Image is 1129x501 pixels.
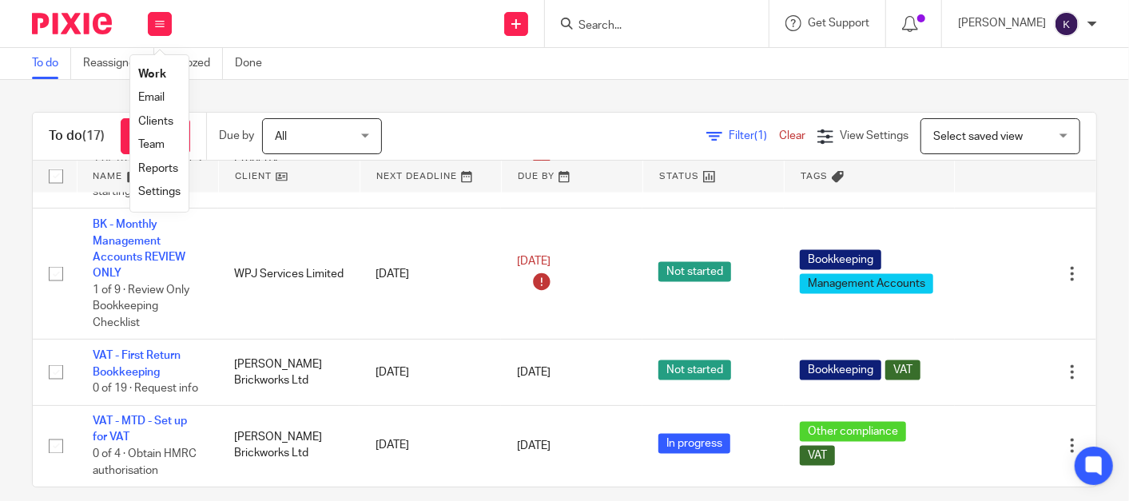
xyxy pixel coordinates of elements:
span: View Settings [840,130,908,141]
a: Snoozed [166,48,223,79]
a: + Add task [121,118,190,154]
img: Pixie [32,13,112,34]
span: Select saved view [933,131,1023,142]
a: VAT - MTD - Set up for VAT [93,416,187,443]
span: Not started [658,360,731,380]
input: Search [577,19,721,34]
a: BK - Monthly Management Accounts REVIEW ONLY [93,219,185,279]
span: Management Accounts [800,274,933,294]
td: [PERSON_NAME] Brickworks Ltd [218,405,360,487]
td: [DATE] [360,340,501,405]
p: Due by [219,128,254,144]
span: Other compliance [800,422,906,442]
a: Team [138,139,165,150]
span: [DATE] [517,256,551,267]
span: 1 of 9 · Review Only Bookkeeping Checklist [93,284,189,328]
a: Email [138,92,165,103]
a: VAT - First Return Bookkeeping [93,350,181,377]
span: Bookkeeping [800,360,881,380]
td: [PERSON_NAME] Brickworks Ltd [218,340,360,405]
span: 0 of 19 · Request info [93,383,198,394]
a: Reassigned [83,48,154,79]
span: Not started [658,262,731,282]
span: (1) [754,130,767,141]
a: Done [235,48,274,79]
img: svg%3E [1054,11,1079,37]
span: Get Support [808,18,869,29]
span: All [275,131,287,142]
p: [PERSON_NAME] [958,15,1046,31]
span: VAT [885,360,920,380]
span: [DATE] [517,367,551,378]
a: Settings [138,186,181,197]
td: WPJ Services Limited [218,209,360,340]
span: VAT [800,446,835,466]
span: In progress [658,434,730,454]
td: [DATE] [360,209,501,340]
span: (17) [82,129,105,142]
td: [DATE] [360,405,501,487]
a: Reports [138,163,178,174]
span: Filter [729,130,779,141]
a: Clear [779,130,805,141]
span: Bookkeeping [800,250,881,270]
a: Work [138,69,166,80]
a: Clients [138,116,173,127]
span: Tags [801,172,828,181]
span: 0 of 4 · Obtain HMRC authorisation [93,448,197,476]
span: [DATE] [517,440,551,451]
h1: To do [49,128,105,145]
a: To do [32,48,71,79]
